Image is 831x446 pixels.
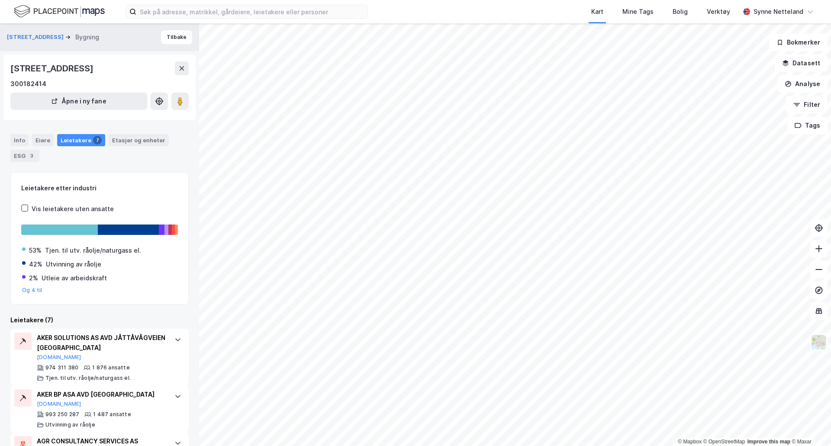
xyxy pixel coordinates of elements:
input: Søk på adresse, matrikkel, gårdeiere, leietakere eller personer [136,5,367,18]
div: 1 876 ansatte [92,364,130,371]
div: Kart [591,6,603,17]
div: Vis leietakere uten ansatte [32,204,114,214]
button: Tags [787,117,828,134]
div: Utvinning av råolje [45,421,95,428]
div: 2% [29,273,38,283]
div: 7 [93,136,102,144]
button: [DOMAIN_NAME] [37,354,81,361]
button: Datasett [775,55,828,72]
button: [STREET_ADDRESS] [7,33,65,42]
button: Analyse [777,75,828,93]
div: Eiere [32,134,54,146]
div: 3 [27,151,36,160]
div: Utvinning av råolje [46,259,101,270]
div: Leietakere [57,134,105,146]
div: Leietakere etter industri [21,183,178,193]
div: 300182414 [10,79,46,89]
button: Filter [786,96,828,113]
div: Tjen. til utv. råolje/naturgass el. [45,375,131,382]
img: Z [811,334,827,350]
div: Kontrollprogram for chat [788,404,831,446]
div: Mine Tags [622,6,654,17]
div: Synne Netteland [754,6,803,17]
div: [STREET_ADDRESS] [10,61,95,75]
button: Og 4 til [22,287,42,294]
img: logo.f888ab2527a4732fd821a326f86c7f29.svg [14,4,105,19]
a: Mapbox [678,439,702,445]
div: Bygning [75,32,99,42]
a: Improve this map [747,439,790,445]
iframe: Chat Widget [788,404,831,446]
div: 993 250 287 [45,411,79,418]
div: AKER BP ASA AVD [GEOGRAPHIC_DATA] [37,389,166,400]
div: Etasjer og enheter [112,136,165,144]
div: 1 487 ansatte [93,411,131,418]
div: AKER SOLUTIONS AS AVD JÅTTÅVÅGVEIEN [GEOGRAPHIC_DATA] [37,333,166,353]
button: Åpne i ny fane [10,93,147,110]
a: OpenStreetMap [703,439,745,445]
div: Leietakere (7) [10,315,189,325]
div: 974 311 380 [45,364,78,371]
div: Verktøy [707,6,730,17]
button: Tilbake [161,30,192,44]
div: Utleie av arbeidskraft [42,273,107,283]
div: Tjen. til utv. råolje/naturgass el. [45,245,141,256]
div: 42% [29,259,42,270]
div: Bolig [673,6,688,17]
div: 53% [29,245,42,256]
div: ESG [10,150,39,162]
div: Info [10,134,29,146]
button: Bokmerker [769,34,828,51]
button: [DOMAIN_NAME] [37,401,81,407]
